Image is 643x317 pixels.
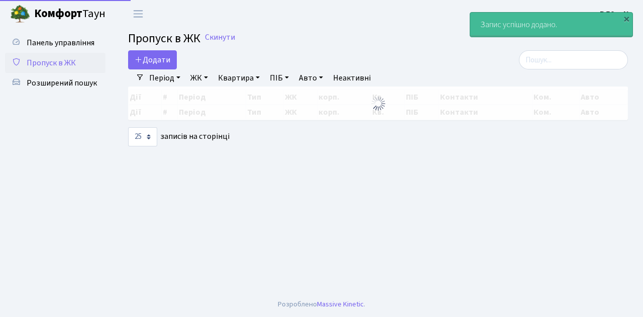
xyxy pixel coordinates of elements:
a: Massive Kinetic [317,299,364,309]
span: Панель управління [27,37,94,48]
span: Таун [34,6,105,23]
a: Пропуск в ЖК [5,53,105,73]
input: Пошук... [519,50,628,69]
img: Обробка... [370,96,386,112]
button: Переключити навігацію [126,6,151,22]
img: logo.png [10,4,30,24]
div: Запис успішно додано. [470,13,632,37]
b: Комфорт [34,6,82,22]
a: Період [145,69,184,87]
label: записів на сторінці [128,127,230,146]
a: ЖК [186,69,212,87]
a: Неактивні [329,69,375,87]
div: × [621,14,631,24]
span: Розширений пошук [27,77,97,89]
a: Скинути [205,33,235,42]
a: Додати [128,50,177,69]
div: Розроблено . [278,299,365,310]
b: ВЛ2 -. К. [600,9,631,20]
a: ВЛ2 -. К. [600,8,631,20]
a: Квартира [214,69,264,87]
a: Панель управління [5,33,105,53]
span: Додати [135,54,170,65]
a: Розширений пошук [5,73,105,93]
select: записів на сторінці [128,127,157,146]
a: ПІБ [266,69,293,87]
span: Пропуск в ЖК [128,30,200,47]
a: Авто [295,69,327,87]
span: Пропуск в ЖК [27,57,76,68]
